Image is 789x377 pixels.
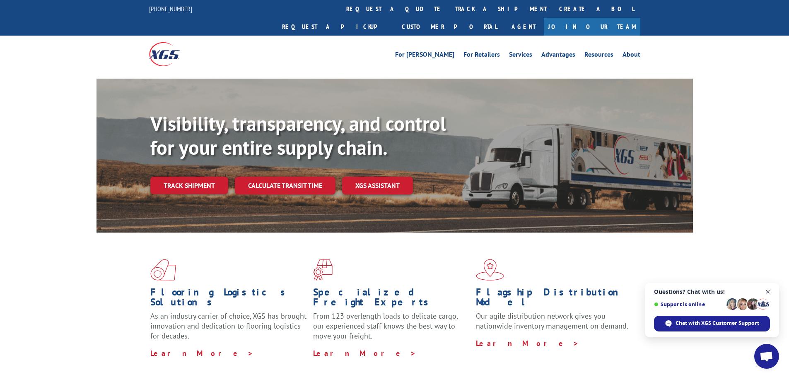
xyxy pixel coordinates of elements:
[754,344,779,369] div: Open chat
[584,51,613,60] a: Resources
[476,339,579,348] a: Learn More >
[313,287,470,311] h1: Specialized Freight Experts
[313,259,333,281] img: xgs-icon-focused-on-flooring-red
[509,51,532,60] a: Services
[150,287,307,311] h1: Flooring Logistics Solutions
[342,177,413,195] a: XGS ASSISTANT
[313,348,416,358] a: Learn More >
[149,5,192,13] a: [PHONE_NUMBER]
[676,319,759,327] span: Chat with XGS Customer Support
[150,311,306,341] span: As an industry carrier of choice, XGS has brought innovation and dedication to flooring logistics...
[396,18,503,36] a: Customer Portal
[150,348,253,358] a: Learn More >
[150,259,176,281] img: xgs-icon-total-supply-chain-intelligence-red
[763,287,773,297] span: Close chat
[476,259,504,281] img: xgs-icon-flagship-distribution-model-red
[235,177,335,195] a: Calculate transit time
[544,18,640,36] a: Join Our Team
[395,51,454,60] a: For [PERSON_NAME]
[313,311,470,348] p: From 123 overlength loads to delicate cargo, our experienced staff knows the best way to move you...
[276,18,396,36] a: Request a pickup
[623,51,640,60] a: About
[150,177,228,194] a: Track shipment
[476,287,632,311] h1: Flagship Distribution Model
[150,110,446,160] b: Visibility, transparency, and control for your entire supply chain.
[654,288,770,295] span: Questions? Chat with us!
[503,18,544,36] a: Agent
[541,51,575,60] a: Advantages
[476,311,628,331] span: Our agile distribution network gives you nationwide inventory management on demand.
[654,301,724,307] span: Support is online
[463,51,500,60] a: For Retailers
[654,316,770,331] div: Chat with XGS Customer Support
